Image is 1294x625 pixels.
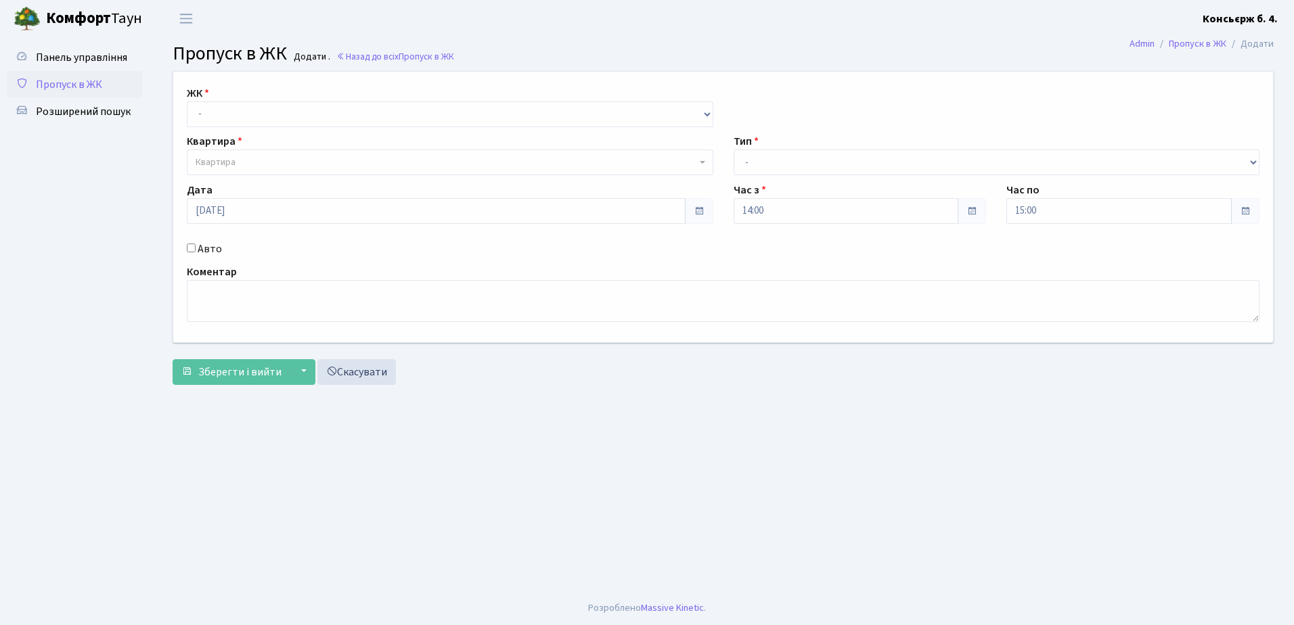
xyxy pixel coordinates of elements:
b: Консьєрж б. 4. [1203,11,1278,26]
li: Додати [1226,37,1274,51]
img: logo.png [14,5,41,32]
small: Додати . [291,51,330,63]
a: Назад до всіхПропуск в ЖК [336,50,454,63]
b: Комфорт [46,7,111,29]
a: Консьєрж б. 4. [1203,11,1278,27]
a: Скасувати [317,359,396,385]
span: Розширений пошук [36,104,131,119]
a: Панель управління [7,44,142,71]
span: Пропуск в ЖК [173,40,287,67]
label: Авто [198,241,222,257]
span: Зберегти і вийти [198,365,282,379]
label: Тип [734,133,759,149]
a: Пропуск в ЖК [1169,37,1226,51]
label: Час з [734,182,766,198]
span: Таун [46,7,142,30]
a: Massive Kinetic [641,601,704,615]
a: Пропуск в ЖК [7,71,142,98]
label: Дата [187,182,213,198]
span: Панель управління [36,50,127,65]
span: Пропуск в ЖК [399,50,454,63]
label: Час по [1006,182,1040,198]
button: Переключити навігацію [169,7,203,30]
label: Квартира [187,133,242,149]
div: Розроблено . [588,601,706,616]
a: Admin [1130,37,1155,51]
nav: breadcrumb [1109,30,1294,58]
a: Розширений пошук [7,98,142,125]
span: Пропуск в ЖК [36,77,102,92]
button: Зберегти і вийти [173,359,290,385]
span: Квартира [196,156,236,169]
label: ЖК [187,85,209,101]
label: Коментар [187,264,237,280]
